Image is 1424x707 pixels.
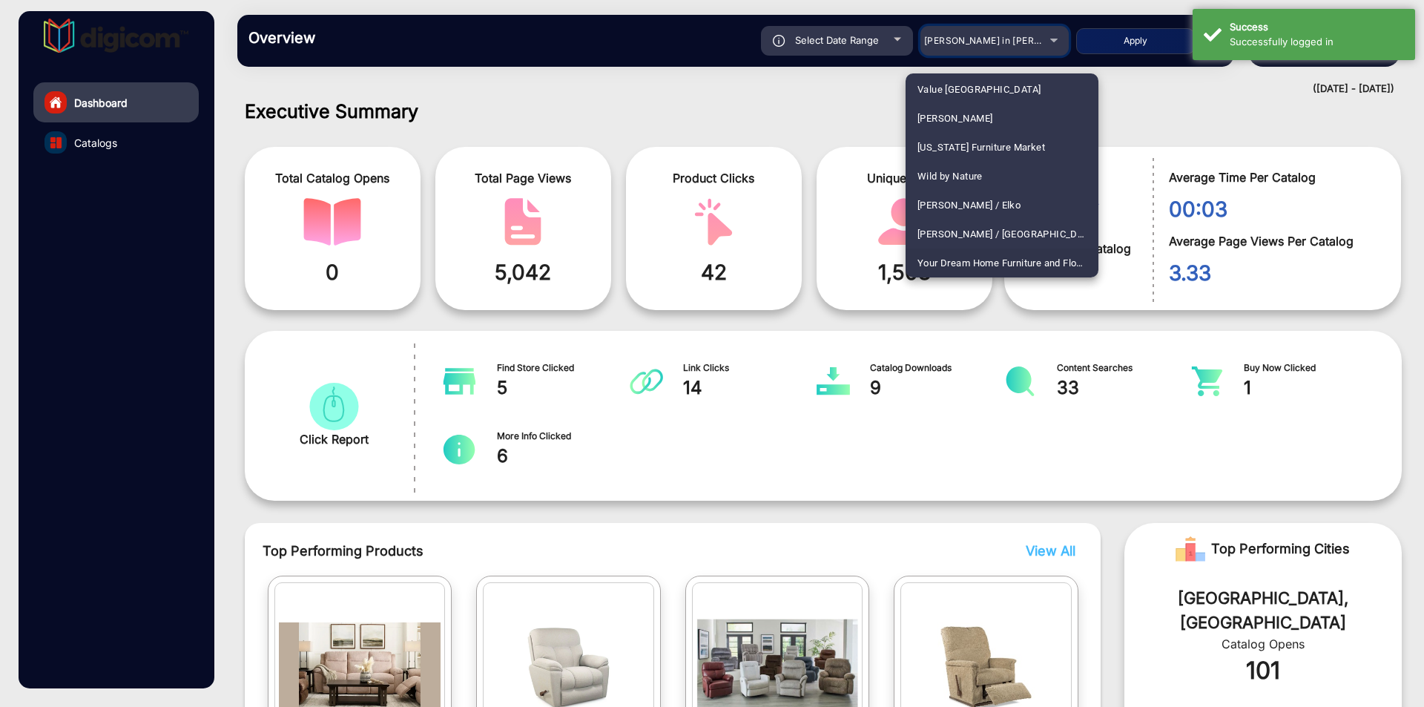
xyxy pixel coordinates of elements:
span: Wild by Nature [917,162,983,191]
div: Successfully logged in [1230,35,1404,50]
span: [US_STATE] Furniture Market [917,133,1045,162]
span: [PERSON_NAME] [917,104,992,133]
span: [PERSON_NAME] / Elko [917,191,1021,220]
span: Your Dream Home Furniture and Floors [917,249,1087,277]
div: Success [1230,20,1404,35]
span: Value [GEOGRAPHIC_DATA] [917,75,1041,104]
span: [PERSON_NAME] / [GEOGRAPHIC_DATA] [917,220,1087,249]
